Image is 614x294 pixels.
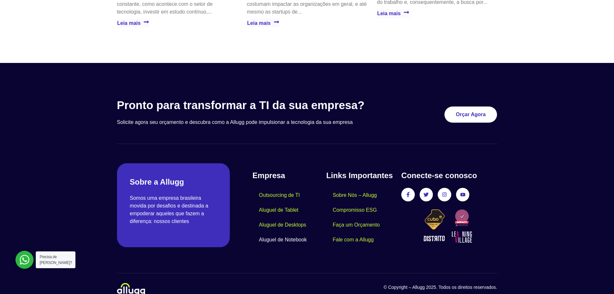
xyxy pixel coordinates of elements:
h4: Conecte-se conosco [401,170,497,181]
div: Widget de chat [498,211,614,294]
a: Leia mais [117,19,150,27]
h3: Pronto para transformar a TI da sua empresa? [117,98,395,112]
nav: Menu [326,188,395,247]
a: Aluguel de Desktops [252,218,313,232]
iframe: Chat Widget [498,211,614,294]
h4: Empresa [252,170,326,181]
a: Outsourcing de TI [252,188,306,203]
a: Sobre Nós – Allugg [326,188,383,203]
span: Precisa de [PERSON_NAME]? [40,255,72,265]
a: Faça um Orçamento [326,218,386,232]
nav: Menu [252,188,326,247]
a: Leia mais [247,19,279,27]
p: Solicite agora seu orçamento e descubra como a Allugg pode impulsionar a tecnologia da sua empresa [117,118,395,126]
p: © Copyright – Allugg 2025. Todos os direitos reservados. [307,284,497,291]
a: Leia mais [377,9,409,18]
a: Orçar Agora [444,106,497,123]
a: Compromisso ESG [326,203,383,218]
h4: Links Importantes [326,170,395,181]
a: Aluguel de Notebook [252,232,313,247]
a: Aluguel de Tablet [252,203,305,218]
span: Orçar Agora [456,112,486,117]
p: Somos uma empresa brasileira movida por desafios e destinada a empoderar aqueles que fazem a dife... [130,194,217,225]
a: Fale com a Allugg [326,232,380,247]
h2: Sobre a Allugg [130,176,217,188]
